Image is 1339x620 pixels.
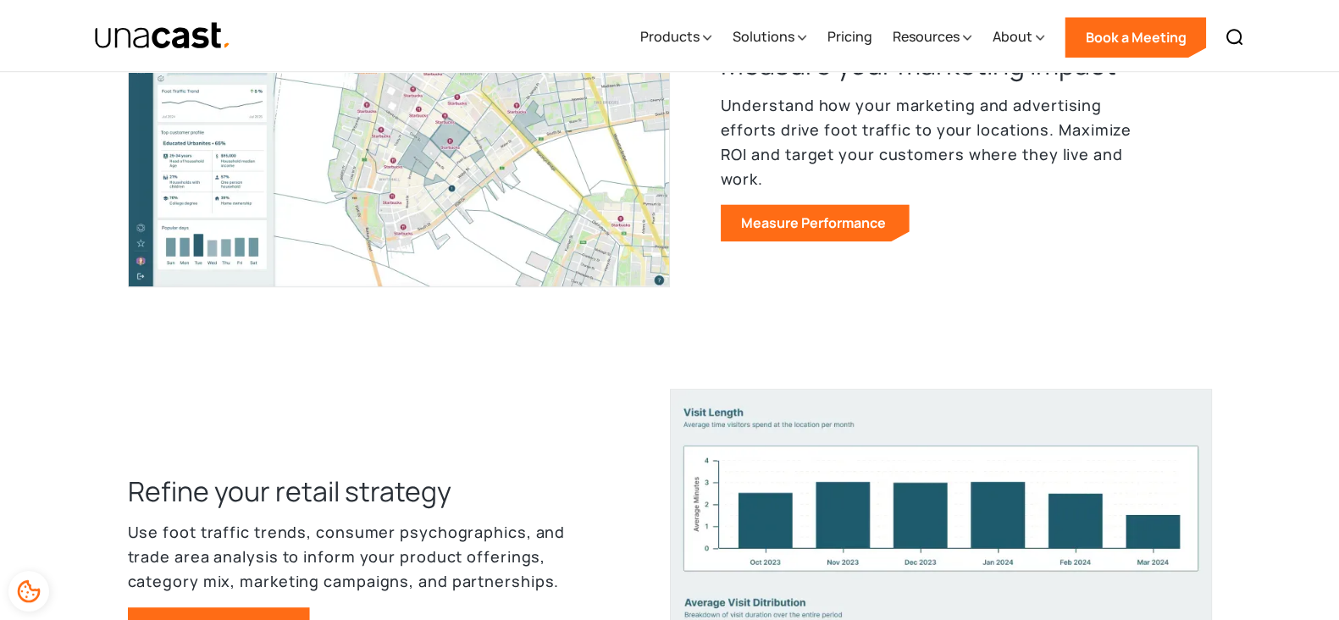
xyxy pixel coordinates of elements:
[721,93,1161,191] p: Understand how your marketing and advertising efforts drive foot traffic to your locations. Maxim...
[1225,27,1245,47] img: Search icon
[732,26,794,47] div: Solutions
[892,26,959,47] div: Resources
[1065,17,1206,58] a: Book a Meeting
[992,3,1044,72] div: About
[721,204,910,241] a: Measure Performance
[128,520,568,593] p: Use foot traffic trends, consumer psychographics, and trade area analysis to inform your product ...
[94,21,232,51] a: home
[128,473,451,510] h3: Refine your retail strategy
[992,26,1032,47] div: About
[732,3,806,72] div: Solutions
[827,3,871,72] a: Pricing
[8,571,49,612] div: Cookie Preferences
[892,3,971,72] div: Resources
[94,21,232,51] img: Unacast text logo
[639,26,699,47] div: Products
[639,3,711,72] div: Products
